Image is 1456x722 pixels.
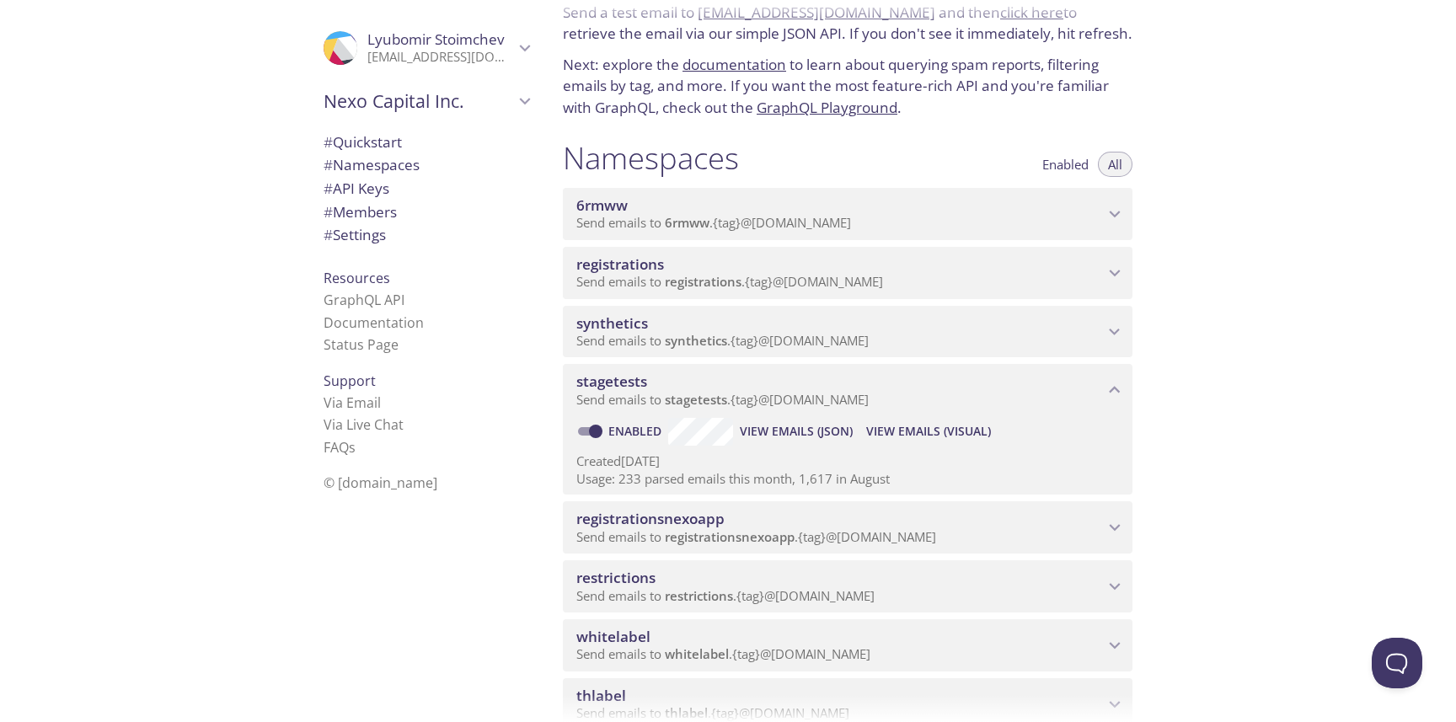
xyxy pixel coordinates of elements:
[324,473,437,492] span: © [DOMAIN_NAME]
[349,438,356,457] span: s
[606,423,668,439] a: Enabled
[563,619,1132,671] div: whitelabel namespace
[324,202,333,222] span: #
[324,202,397,222] span: Members
[733,418,859,445] button: View Emails (JSON)
[324,155,333,174] span: #
[310,223,543,247] div: Team Settings
[324,225,386,244] span: Settings
[324,415,404,434] a: Via Live Chat
[324,155,420,174] span: Namespaces
[324,393,381,412] a: Via Email
[324,132,333,152] span: #
[563,139,739,177] h1: Namespaces
[563,501,1132,554] div: registrationsnexoapp namespace
[576,254,664,274] span: registrations
[324,89,514,113] span: Nexo Capital Inc.
[576,372,647,391] span: stagetests
[576,509,725,528] span: registrationsnexoapp
[563,306,1132,358] div: synthetics namespace
[563,560,1132,612] div: restrictions namespace
[324,438,356,457] a: FAQ
[576,273,883,290] span: Send emails to . {tag} @[DOMAIN_NAME]
[324,372,376,390] span: Support
[324,291,404,309] a: GraphQL API
[665,214,709,231] span: 6rmww
[563,247,1132,299] div: registrations namespace
[665,332,727,349] span: synthetics
[576,391,869,408] span: Send emails to . {tag} @[DOMAIN_NAME]
[310,79,543,123] div: Nexo Capital Inc.
[1372,638,1422,688] iframe: Help Scout Beacon - Open
[576,627,650,646] span: whitelabel
[563,188,1132,240] div: 6rmww namespace
[324,335,399,354] a: Status Page
[310,153,543,177] div: Namespaces
[576,313,648,333] span: synthetics
[324,269,390,287] span: Resources
[310,131,543,154] div: Quickstart
[682,55,786,74] a: documentation
[859,418,998,445] button: View Emails (Visual)
[563,364,1132,416] div: stagetests namespace
[310,201,543,224] div: Members
[324,313,424,332] a: Documentation
[757,98,897,117] a: GraphQL Playground
[576,452,1119,470] p: Created [DATE]
[324,132,402,152] span: Quickstart
[665,528,795,545] span: registrationsnexoapp
[740,421,853,441] span: View Emails (JSON)
[576,214,851,231] span: Send emails to . {tag} @[DOMAIN_NAME]
[563,54,1132,119] p: Next: explore the to learn about querying spam reports, filtering emails by tag, and more. If you...
[576,568,656,587] span: restrictions
[665,645,729,662] span: whitelabel
[310,177,543,201] div: API Keys
[1098,152,1132,177] button: All
[576,528,936,545] span: Send emails to . {tag} @[DOMAIN_NAME]
[576,587,875,604] span: Send emails to . {tag} @[DOMAIN_NAME]
[310,20,543,76] div: Lyubomir Stoimchev
[576,332,869,349] span: Send emails to . {tag} @[DOMAIN_NAME]
[1032,152,1099,177] button: Enabled
[324,225,333,244] span: #
[324,179,333,198] span: #
[866,421,991,441] span: View Emails (Visual)
[576,470,1119,488] p: Usage: 233 parsed emails this month, 1,617 in August
[665,391,727,408] span: stagetests
[665,587,733,604] span: restrictions
[367,29,505,49] span: Lyubomir Stoimchev
[665,273,741,290] span: registrations
[324,179,389,198] span: API Keys
[576,645,870,662] span: Send emails to . {tag} @[DOMAIN_NAME]
[367,49,514,66] p: [EMAIL_ADDRESS][DOMAIN_NAME]
[576,195,628,215] span: 6rmww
